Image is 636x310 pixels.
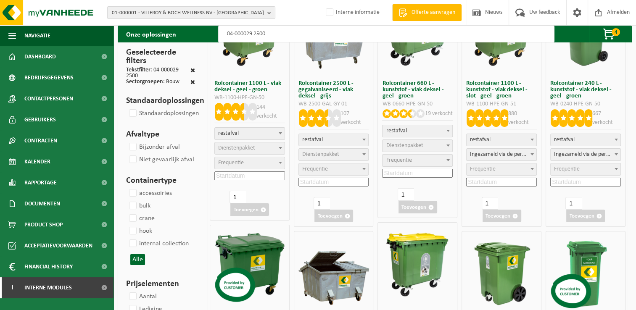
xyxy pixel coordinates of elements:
[126,79,163,85] span: Sectorgroepen
[467,149,536,160] span: Ingezameld via de perswagen (SP-M-000001)
[589,26,631,42] button: 4
[314,210,353,222] button: Toevoegen
[612,28,620,36] span: 4
[302,151,339,158] span: Dienstenpakket
[382,229,453,300] img: WB-0770-HPE-GN-50
[218,26,554,42] input: Zoeken
[24,109,56,130] span: Gebruikers
[550,80,621,99] h3: Rolcontainer 240 L - kunststof - vlak deksel - geel - groen
[127,200,150,212] label: bulk
[298,178,369,187] input: Startdatum
[218,160,244,166] span: Frequentie
[126,174,195,187] h3: Containertype
[566,210,605,222] button: Toevoegen
[214,231,285,303] img: WB-1100-CU
[126,67,150,73] span: Tekstfilter
[24,256,73,277] span: Financial History
[382,101,453,107] div: WB-0660-HPE-GN-50
[214,127,285,140] span: restafval
[215,128,285,139] span: restafval
[298,101,369,107] div: WB-2500-GAL-GY-01
[550,148,621,161] span: Ingezameld via de perswagen (SP-M-000001)
[302,166,328,172] span: Frequentie
[398,201,437,213] button: Toevoegen
[466,238,537,309] img: WB-0370-HPE-GN-50
[127,225,152,237] label: hook
[24,151,50,172] span: Kalender
[425,109,453,118] p: 19 verkocht
[298,134,369,146] span: restafval
[24,172,57,193] span: Rapportage
[127,107,199,120] label: Standaardoplossingen
[466,148,537,161] span: Ingezameld via de perswagen (SP-M-000001)
[126,95,195,107] h3: Standaardoplossingen
[340,109,369,127] p: 107 verkocht
[24,277,72,298] span: Interne modules
[126,278,195,290] h3: Prijselementen
[24,25,50,46] span: Navigatie
[127,141,180,153] label: Bijzonder afval
[130,254,145,265] button: Alle
[470,166,496,172] span: Frequentie
[550,178,621,187] input: Startdatum
[24,88,73,109] span: Contactpersonen
[483,210,521,222] button: Toevoegen
[214,80,285,93] h3: Rolcontainer 1100 L - vlak deksel - geel - groen
[565,197,582,210] input: 1
[467,134,536,146] span: restafval
[127,187,172,200] label: accessoiries
[214,95,285,101] div: WB-1100-HPE-GN-50
[466,134,537,146] span: restafval
[508,109,537,127] p: 880 verkocht
[324,6,380,19] label: Interne informatie
[112,7,264,19] span: 01-000001 - VILLEROY & BOCH WELLNESS NV - [GEOGRAPHIC_DATA]
[256,103,285,121] p: 144 verkocht
[398,188,414,201] input: 1
[127,153,194,166] label: Niet gevaarlijk afval
[127,290,157,303] label: Aantal
[230,203,269,216] button: Toevoegen
[24,235,92,256] span: Acceptatievoorwaarden
[126,46,195,67] h3: Geselecteerde filters
[551,134,620,146] span: restafval
[126,79,179,86] div: : Bouw
[214,171,285,180] input: Startdatum
[298,238,369,309] img: WB-5000-GAL-GY-01
[550,134,621,146] span: restafval
[386,157,412,163] span: Frequentie
[127,237,189,250] label: internal collection
[24,46,56,67] span: Dashboard
[230,191,246,203] input: 1
[466,101,537,107] div: WB-1100-HPE-GN-51
[382,80,453,99] h3: Rolcontainer 660 L - kunststof - vlak deksel - geel - groen
[314,197,330,210] input: 1
[118,26,185,42] h2: Onze oplossingen
[550,101,621,107] div: WB-0240-HPE-GN-50
[592,109,621,127] p: 667 verkocht
[386,142,423,149] span: Dienstenpakket
[24,67,74,88] span: Bedrijfsgegevens
[382,125,453,137] span: restafval
[24,130,57,151] span: Contracten
[466,80,537,99] h3: Rolcontainer 1100 L - kunststof - vlak deksel - slot - geel - groen
[551,149,620,160] span: Ingezameld via de perswagen (SP-M-000001)
[107,6,275,19] button: 01-000001 - VILLEROY & BOCH WELLNESS NV - [GEOGRAPHIC_DATA]
[409,8,457,17] span: Offerte aanvragen
[218,145,255,151] span: Dienstenpakket
[482,197,498,210] input: 1
[392,4,462,21] a: Offerte aanvragen
[554,166,580,172] span: Frequentie
[466,178,537,187] input: Startdatum
[8,277,16,298] span: I
[383,125,452,137] span: restafval
[126,67,190,79] div: : 04-000029 2500
[299,134,369,146] span: restafval
[127,212,155,225] label: crane
[24,214,63,235] span: Product Shop
[550,238,621,309] img: WB-0240-CU
[126,128,195,141] h3: Afvaltype
[24,193,60,214] span: Documenten
[382,169,453,178] input: Startdatum
[298,80,369,99] h3: Rolcontainer 2500 L - gegalvaniseerd - vlak deksel - grijs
